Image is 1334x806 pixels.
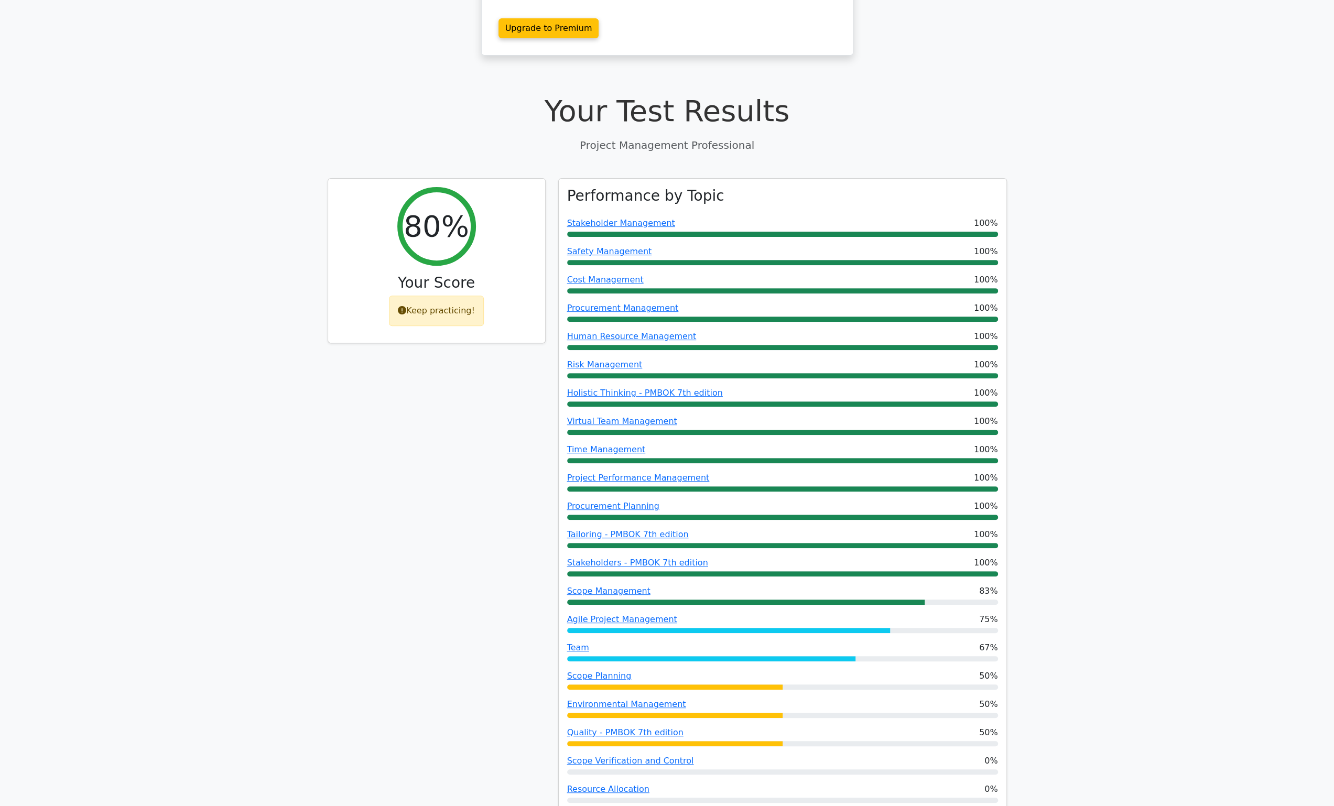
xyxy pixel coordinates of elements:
a: Human Resource Management [567,331,697,341]
span: 83% [979,585,998,597]
span: 100% [974,330,998,343]
span: 50% [979,698,998,711]
span: 100% [974,245,998,258]
a: Scope Planning [567,671,632,681]
a: Safety Management [567,246,652,256]
h1: Your Test Results [328,93,1007,128]
span: 50% [979,726,998,739]
a: Agile Project Management [567,614,677,624]
span: 100% [974,217,998,230]
span: 100% [974,443,998,456]
a: Project Performance Management [567,473,710,483]
a: Risk Management [567,360,643,369]
span: 0% [984,783,997,796]
h2: 80% [404,209,469,244]
a: Upgrade to Premium [498,18,599,38]
a: Scope Verification and Control [567,756,694,766]
p: Project Management Professional [328,137,1007,153]
span: 100% [974,274,998,286]
a: Team [567,642,589,652]
a: Resource Allocation [567,784,649,794]
span: 100% [974,358,998,371]
span: 67% [979,641,998,654]
span: 75% [979,613,998,626]
a: Tailoring - PMBOK 7th edition [567,529,689,539]
span: 100% [974,557,998,569]
span: 100% [974,302,998,314]
span: 100% [974,472,998,484]
span: 100% [974,387,998,399]
a: Time Management [567,444,646,454]
a: Stakeholders - PMBOK 7th edition [567,558,708,568]
a: Virtual Team Management [567,416,677,426]
a: Environmental Management [567,699,686,709]
a: Cost Management [567,275,644,285]
span: 50% [979,670,998,682]
h3: Your Score [337,274,537,292]
a: Procurement Management [567,303,679,313]
a: Holistic Thinking - PMBOK 7th edition [567,388,723,398]
span: 100% [974,415,998,428]
a: Procurement Planning [567,501,659,511]
span: 0% [984,755,997,767]
span: 100% [974,528,998,541]
a: Scope Management [567,586,650,596]
h3: Performance by Topic [567,187,724,205]
span: 100% [974,500,998,513]
div: Keep practicing! [389,296,484,326]
a: Quality - PMBOK 7th edition [567,727,684,737]
a: Stakeholder Management [567,218,675,228]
